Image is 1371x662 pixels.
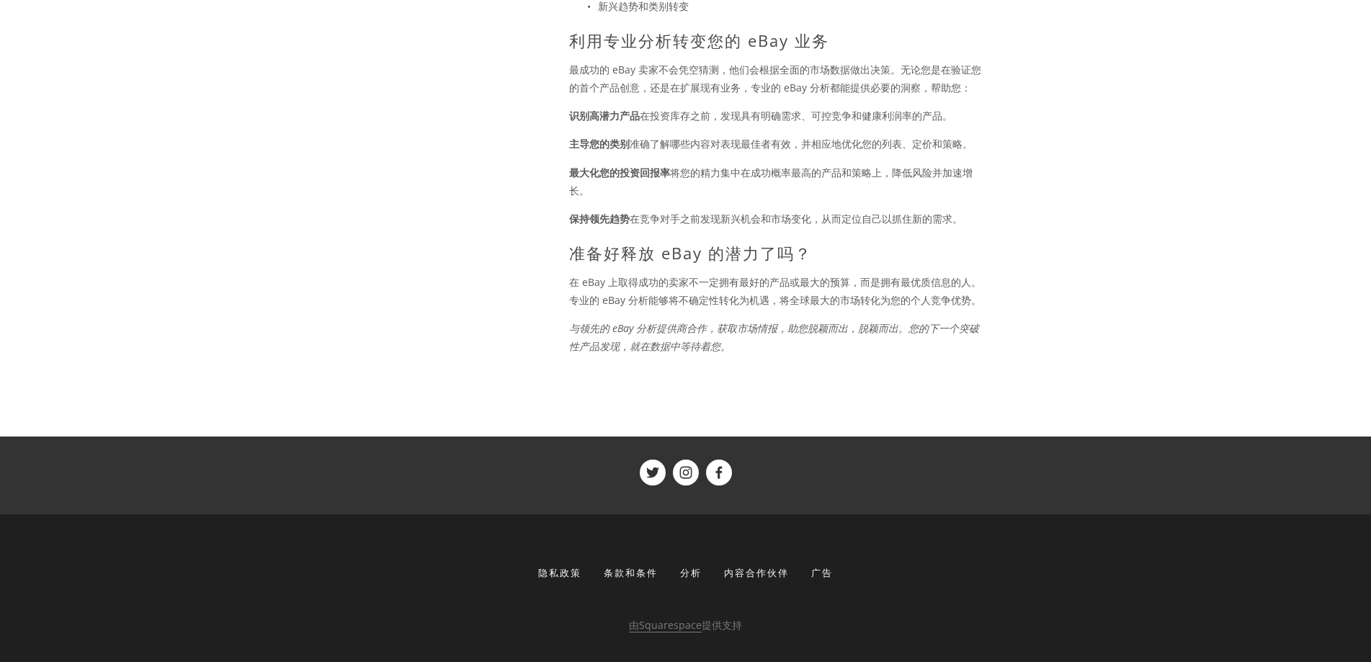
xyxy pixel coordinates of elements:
a: 货架趋势 [673,460,699,486]
a: 由Squarespace [629,618,702,632]
font: 主导您的类别 [569,137,630,151]
font: 将您的精力集中在成功概率最高的产品和策略上，降低风险并加速增长。 [569,166,973,197]
a: 条款和条件 [594,560,667,586]
font: 利用专业分析转变您的 eBay 业务 [569,30,829,51]
a: 隐私政策 [538,560,591,586]
font: 在竞争对手之前发现新兴机会和市场变化，从而定位自己以抓住新的需求。 [630,212,963,225]
a: 货架趋势 [706,460,732,486]
font: 识别高潜力产品 [569,109,640,122]
a: 广告 [802,560,833,586]
font: 最大化您的投资回报率 [569,166,670,179]
font: 隐私政策 [538,566,581,579]
font: 条款和条件 [604,566,658,579]
font: 与领先的 eBay 分析提供商合作，获取市场情报，助您脱颖而出，脱颖而出。您的下一个突破性产品发现，就在数据中等待着您。 [569,321,979,353]
font: 准备好释放 eBay 的潜力了吗？ [569,242,812,264]
font: 内容合作伙伴 [724,566,789,579]
font: 最成功的 eBay 卖家不会凭空猜测，他们会根据全面的市场数据做出决策。无论您是在验证您的首个产品创意，还是在扩展现有业务，专业的 eBay 分析都能提供必要的洞察，帮助您： [569,63,981,94]
a: 内容合作伙伴 [715,560,798,586]
font: 分析 [680,566,702,579]
a: 货架趋势 [640,460,666,486]
font: 广告 [811,566,833,579]
font: 准确了解哪些内容对表现最佳者有效，并相应地优化您的列表、定价和策略。 [630,137,973,151]
font: 提供支持 [702,618,742,632]
font: 在投资库存之前，发现具有明确需求、可控竞争和健康利润率的产品。 [640,109,952,122]
font: 保持领先趋势 [569,212,630,225]
font: 在 eBay 上取得成功的卖家不一定拥有最好的产品或最大的预算，而是拥有最优质信息的人。专业的 eBay 分析能够将不确定性转化为机遇，将全球最大的市场转化为您的个人竞争优势。 [569,275,981,307]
